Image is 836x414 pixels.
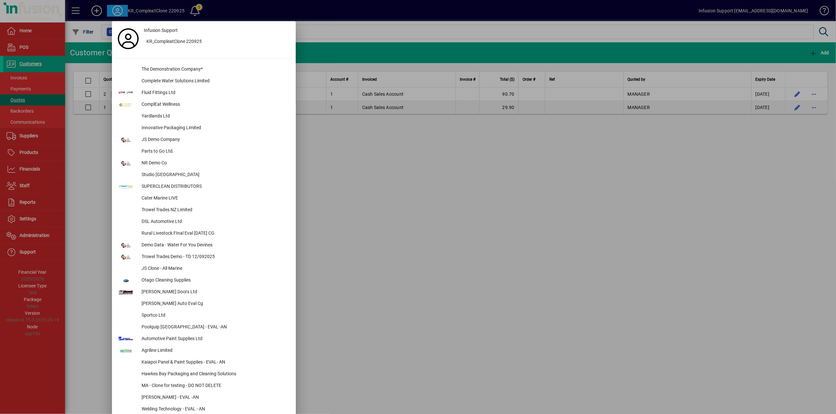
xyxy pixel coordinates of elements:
[115,111,293,122] button: Yardlands Ltd
[136,181,293,193] div: SUPERCLEAN DISTRIBUTORS
[136,322,293,333] div: Poolquip [GEOGRAPHIC_DATA] - EVAL -AN
[141,24,293,36] a: Infusion Support
[115,263,293,275] button: JS Clone - All Marine
[115,368,293,380] button: Hawkes Bay Packaging and Cleaning Solutions
[136,204,293,216] div: Trowel Trades NZ Limited
[115,122,293,134] button: Innovative Packaging Limited
[115,99,293,111] button: ComplEat Wellness
[115,134,293,146] button: JS Demo Company
[115,310,293,322] button: Sportco Ltd
[136,298,293,310] div: [PERSON_NAME] Auto Eval Cg
[141,36,293,48] button: KR_CompleatClone 220925
[115,193,293,204] button: Cater Marine LIVE
[136,263,293,275] div: JS Clone - All Marine
[115,251,293,263] button: Trowel Trades Demo - TD 12/092025
[136,380,293,392] div: MA - Clone for testing - DO NOT DELETE
[136,76,293,87] div: Complete Water Solutions Limited
[115,158,293,169] button: NR Demo Co
[115,380,293,392] button: MA - Clone for testing - DO NOT DELETE
[136,193,293,204] div: Cater Marine LIVE
[136,99,293,111] div: ComplEat Wellness
[136,169,293,181] div: Studio [GEOGRAPHIC_DATA]
[136,134,293,146] div: JS Demo Company
[115,357,293,368] button: Kaiapoi Panel & Paint Supplies - EVAL- AN
[136,111,293,122] div: Yardlands Ltd
[136,286,293,298] div: [PERSON_NAME] Doors Ltd
[136,216,293,228] div: DSL Automotive Ltd
[136,87,293,99] div: Fluid Fittings Ltd
[136,357,293,368] div: Kaiapoi Panel & Paint Supplies - EVAL- AN
[115,33,141,45] a: Profile
[115,322,293,333] button: Poolquip [GEOGRAPHIC_DATA] - EVAL -AN
[136,158,293,169] div: NR Demo Co
[136,146,293,158] div: Parts to Go Ltd.
[115,64,293,76] button: The Demonstration Company*
[136,333,293,345] div: Automotive Paint Supplies Ltd
[115,216,293,228] button: DSL Automotive Ltd
[115,286,293,298] button: [PERSON_NAME] Doors Ltd
[115,240,293,251] button: Demo Data - Water For You Devines
[136,64,293,76] div: The Demonstration Company*
[115,333,293,345] button: Automotive Paint Supplies Ltd
[115,204,293,216] button: Trowel Trades NZ Limited
[115,298,293,310] button: [PERSON_NAME] Auto Eval Cg
[115,228,293,240] button: Rural Livestock FInal Eval [DATE] CG
[136,310,293,322] div: Sportco Ltd
[115,169,293,181] button: Studio [GEOGRAPHIC_DATA]
[115,275,293,286] button: Otago Cleaning Supplies
[144,27,178,34] span: Infusion Support
[136,240,293,251] div: Demo Data - Water For You Devines
[115,146,293,158] button: Parts to Go Ltd.
[136,392,293,404] div: [PERSON_NAME] - EVAL -AN
[115,392,293,404] button: [PERSON_NAME] - EVAL -AN
[136,275,293,286] div: Otago Cleaning Supplies
[136,122,293,134] div: Innovative Packaging Limited
[115,87,293,99] button: Fluid Fittings Ltd
[136,368,293,380] div: Hawkes Bay Packaging and Cleaning Solutions
[136,345,293,357] div: Agriline Limited
[115,345,293,357] button: Agriline Limited
[136,228,293,240] div: Rural Livestock FInal Eval [DATE] CG
[115,181,293,193] button: SUPERCLEAN DISTRIBUTORS
[136,251,293,263] div: Trowel Trades Demo - TD 12/092025
[115,76,293,87] button: Complete Water Solutions Limited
